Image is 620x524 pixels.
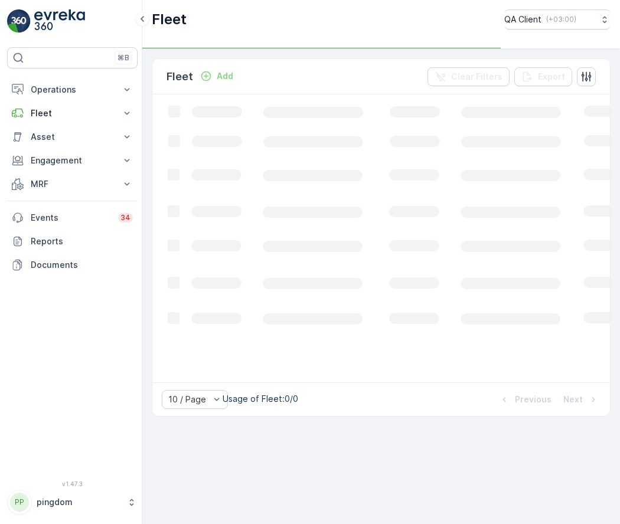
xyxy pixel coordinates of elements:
[223,393,298,405] p: Usage of Fleet : 0/0
[7,206,138,230] a: Events34
[31,84,114,96] p: Operations
[31,107,114,119] p: Fleet
[195,69,238,83] button: Add
[504,14,541,25] p: QA Client
[7,125,138,149] button: Asset
[546,15,576,24] p: ( +03:00 )
[217,70,233,82] p: Add
[31,131,114,143] p: Asset
[7,480,138,487] span: v 1.47.3
[451,71,502,83] p: Clear Filters
[7,149,138,172] button: Engagement
[515,394,552,405] p: Previous
[152,10,187,29] p: Fleet
[10,493,29,512] div: PP
[37,496,121,508] p: pingdom
[34,9,85,33] img: logo_light-DOdMpM7g.png
[7,253,138,277] a: Documents
[562,392,601,407] button: Next
[31,235,133,247] p: Reports
[7,490,138,515] button: PPpingdom
[504,9,611,30] button: QA Client(+03:00)
[31,155,114,166] p: Engagement
[31,178,114,190] p: MRF
[118,53,129,63] p: ⌘B
[514,67,572,86] button: Export
[120,213,130,222] p: 34
[167,68,193,85] p: Fleet
[7,172,138,196] button: MRF
[31,259,133,271] p: Documents
[7,230,138,253] a: Reports
[7,9,31,33] img: logo
[7,101,138,125] button: Fleet
[7,78,138,101] button: Operations
[563,394,583,405] p: Next
[31,212,111,224] p: Events
[497,392,553,407] button: Previous
[428,67,510,86] button: Clear Filters
[538,71,565,83] p: Export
